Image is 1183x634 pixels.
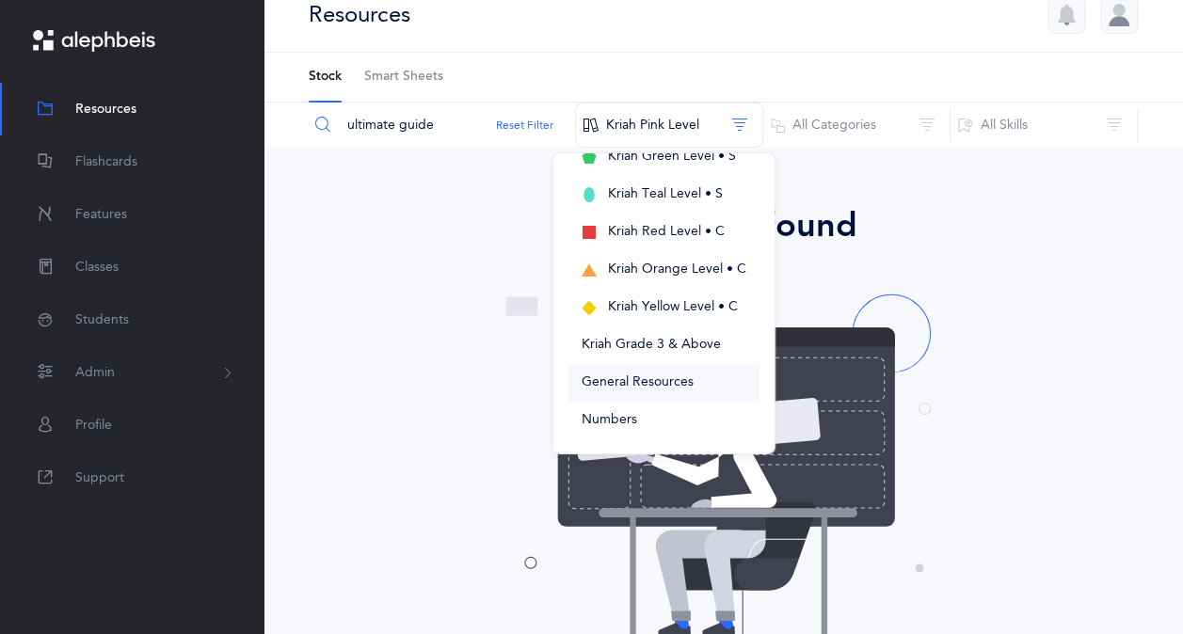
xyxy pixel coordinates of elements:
button: Kriah Orange Level • C [568,251,759,289]
span: Kriah Green Level • S [608,149,736,164]
span: Kriah Teal Level • S [608,186,723,201]
span: Students [75,310,129,330]
button: Reset Filter [496,117,553,134]
button: General Resources [568,364,759,402]
button: Kriah Green Level • S [568,138,759,176]
button: Kriah Teal Level • S [568,176,759,214]
button: Numbers [568,402,759,439]
button: Kriah Pink Level [575,103,763,148]
span: Flashcards [75,152,137,172]
span: Kriah Grade 3 & Above [582,337,721,352]
div: No results found [316,200,1130,251]
input: Search Resources [308,103,576,148]
button: Kriah Red Level • C [568,214,759,251]
span: Smart Sheets [364,68,443,87]
iframe: Drift Widget Chat Controller [1089,540,1160,611]
span: Profile [75,416,112,436]
button: Kriah Yellow Level • C [568,289,759,326]
span: Kriah Red Level • C [608,224,725,239]
span: Resources [75,100,136,119]
span: Features [75,205,127,225]
span: General Resources [582,374,694,389]
button: Kriah Grade 3 & Above [568,326,759,364]
button: All Skills [950,103,1138,148]
span: Admin [75,363,115,383]
span: Kriah Orange Level • C [608,262,746,277]
span: Classes [75,258,119,277]
span: Numbers [582,412,637,427]
button: All Categories [762,103,951,148]
span: Kriah Yellow Level • C [608,299,738,314]
span: Support [75,468,124,488]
